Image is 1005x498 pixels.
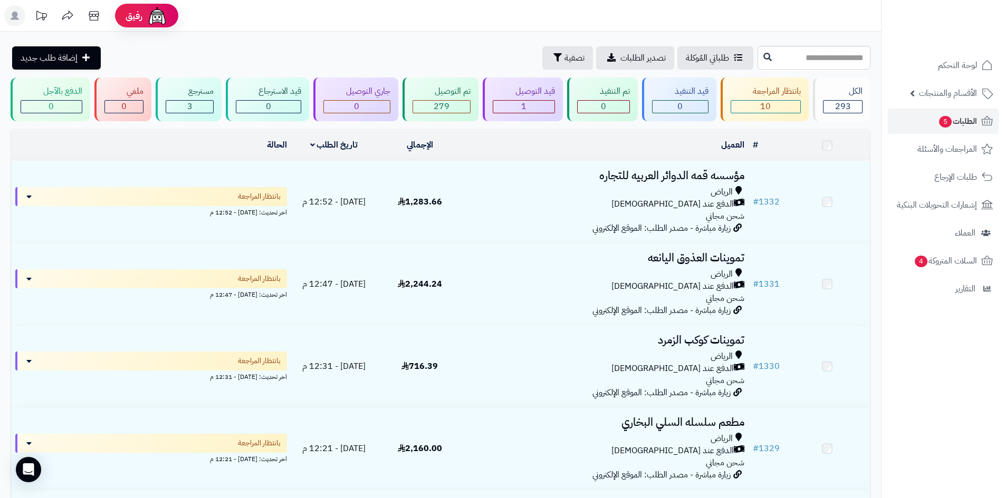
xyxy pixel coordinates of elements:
span: 279 [434,100,449,113]
span: العملاء [955,226,975,240]
a: الطلبات5 [888,109,999,134]
span: 2,160.00 [398,442,442,455]
a: الكل293 [811,77,873,121]
div: تم التوصيل [413,85,471,97]
a: تصدير الطلبات [596,46,674,70]
a: المراجعات والأسئلة [888,136,999,162]
h3: مؤسسه قمه الدوائر العربيه للتجاره [467,170,744,182]
div: قيد الاسترجاع [236,85,301,97]
a: طلبات الإرجاع [888,164,999,190]
div: الدفع بالآجل [21,85,82,97]
h3: تموينات كوكب الزمرد [467,334,744,346]
span: 2,244.24 [398,278,442,290]
div: Open Intercom Messenger [16,457,41,482]
span: تصدير الطلبات [620,52,666,64]
span: الدفع عند [DEMOGRAPHIC_DATA] [611,445,734,457]
span: إشعارات التحويلات البنكية [897,198,977,212]
a: ملغي 0 [92,77,154,121]
span: 293 [835,100,851,113]
span: [DATE] - 12:31 م [302,360,366,373]
span: # [753,442,759,455]
div: 10 [731,101,801,113]
button: تصفية [542,46,593,70]
a: تم التنفيذ 0 [565,77,640,121]
span: 0 [266,100,271,113]
span: 0 [49,100,54,113]
a: العملاء [888,220,999,246]
span: شحن مجاني [706,374,744,387]
span: 5 [939,116,952,128]
div: قيد التنفيذ [652,85,709,97]
a: الحالة [267,139,287,151]
span: 1,283.66 [398,196,442,208]
span: زيارة مباشرة - مصدر الطلب: الموقع الإلكتروني [592,468,731,481]
span: 0 [601,100,606,113]
div: بانتظار المراجعة [731,85,801,97]
div: جاري التوصيل [323,85,390,97]
span: زيارة مباشرة - مصدر الطلب: الموقع الإلكتروني [592,386,731,399]
span: الطلبات [938,114,977,129]
a: # [753,139,758,151]
span: 716.39 [401,360,438,373]
div: اخر تحديث: [DATE] - 12:31 م [15,370,287,382]
span: 1 [521,100,527,113]
span: إضافة طلب جديد [21,52,78,64]
a: قيد التنفيذ 0 [640,77,719,121]
a: طلباتي المُوكلة [677,46,753,70]
a: قيد الاسترجاع 0 [224,77,311,121]
span: الرياض [711,350,733,363]
span: 3 [187,100,193,113]
a: الدفع بالآجل 0 [8,77,92,121]
div: 1 [493,101,554,113]
span: رفيق [126,9,142,22]
div: اخر تحديث: [DATE] - 12:47 م [15,288,287,299]
div: 3 [166,101,213,113]
a: لوحة التحكم [888,53,999,78]
a: #1332 [753,196,780,208]
span: شحن مجاني [706,292,744,305]
div: ملغي [104,85,144,97]
a: جاري التوصيل 0 [311,77,400,121]
a: #1329 [753,442,780,455]
span: # [753,360,759,373]
a: الإجمالي [407,139,433,151]
a: إضافة طلب جديد [12,46,101,70]
span: الدفع عند [DEMOGRAPHIC_DATA] [611,198,734,210]
span: شحن مجاني [706,456,744,469]
span: الدفع عند [DEMOGRAPHIC_DATA] [611,280,734,292]
div: اخر تحديث: [DATE] - 12:21 م [15,453,287,464]
div: 0 [653,101,708,113]
a: تم التوصيل 279 [400,77,481,121]
span: الرياض [711,186,733,198]
span: الدفع عند [DEMOGRAPHIC_DATA] [611,363,734,375]
div: 0 [105,101,143,113]
span: الرياض [711,268,733,280]
div: قيد التوصيل [493,85,555,97]
div: 279 [413,101,471,113]
span: [DATE] - 12:21 م [302,442,366,455]
h3: مطعم سلسله السلي البخاري [467,416,744,428]
a: العميل [721,139,744,151]
span: المراجعات والأسئلة [917,142,977,157]
span: طلباتي المُوكلة [686,52,729,64]
div: اخر تحديث: [DATE] - 12:52 م [15,206,287,217]
span: # [753,278,759,290]
a: #1331 [753,278,780,290]
a: التقارير [888,276,999,301]
span: # [753,196,759,208]
a: قيد التوصيل 1 [481,77,565,121]
span: طلبات الإرجاع [934,170,977,184]
span: 4 [915,256,927,267]
div: 0 [21,101,82,113]
a: تاريخ الطلب [310,139,358,151]
div: 0 [578,101,629,113]
span: التقارير [955,281,975,296]
a: #1330 [753,360,780,373]
span: بانتظار المراجعة [238,356,281,366]
span: الرياض [711,433,733,445]
span: الأقسام والمنتجات [919,86,977,101]
span: 10 [760,100,771,113]
span: شحن مجاني [706,210,744,222]
div: تم التنفيذ [577,85,630,97]
a: السلات المتروكة4 [888,248,999,274]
